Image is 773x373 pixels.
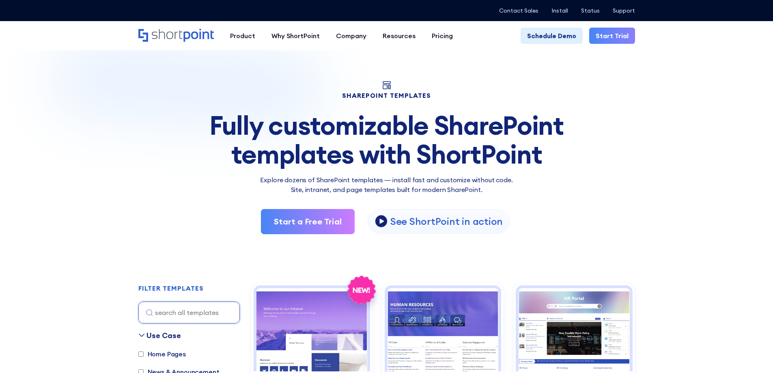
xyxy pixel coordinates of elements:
div: Pricing [432,31,453,41]
a: Why ShortPoint [263,28,328,44]
input: Home Pages [138,351,144,357]
a: Company [328,28,375,44]
a: Start Trial [589,28,635,44]
div: Fully customizable SharePoint templates with ShortPoint [138,111,635,168]
label: Home Pages [138,349,186,359]
a: Contact Sales [499,7,538,14]
img: Enterprise 1 – SharePoint Homepage Design: Modern intranet homepage for news, documents, and events. [256,288,367,371]
a: Start a Free Trial [261,209,355,234]
a: open lightbox [368,209,510,234]
p: Explore dozens of SharePoint templates — install fast and customize without code. Site, intranet,... [138,175,635,194]
p: See ShortPoint in action [390,215,503,228]
a: Home [138,29,214,43]
div: Resources [383,31,416,41]
a: Schedule Demo [521,28,583,44]
a: Install [551,7,568,14]
div: Why ShortPoint [271,31,320,41]
div: Use Case [146,330,181,341]
a: Support [613,7,635,14]
h1: SHAREPOINT TEMPLATES [138,93,635,98]
img: HR 2 - HR Intranet Portal: Central HR hub for search, announcements, events, learning. [519,288,629,371]
div: Product [230,31,255,41]
h2: FILTER TEMPLATES [138,285,204,292]
img: HR 1 – Human Resources Template: Centralize tools, policies, training, engagement, and news. [388,288,498,371]
a: Status [581,7,600,14]
a: Resources [375,28,424,44]
input: search all templates [138,302,240,323]
a: Pricing [424,28,461,44]
a: Product [222,28,263,44]
div: Company [336,31,366,41]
